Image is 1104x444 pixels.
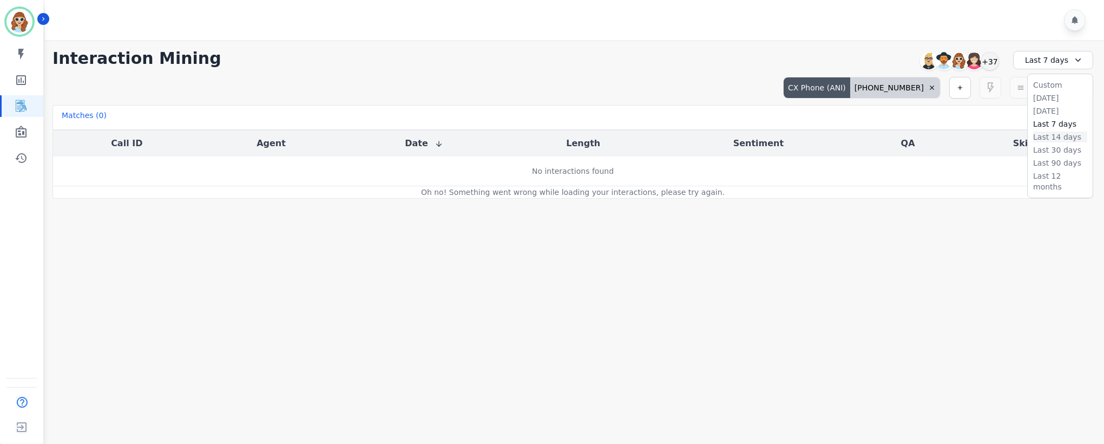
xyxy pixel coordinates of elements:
[566,137,600,150] button: Length
[1033,93,1087,103] li: [DATE]
[257,137,286,150] button: Agent
[1033,145,1087,155] li: Last 30 days
[52,49,221,68] h1: Interaction Mining
[111,137,142,150] button: Call ID
[54,187,1092,198] div: Oh no! Something went wrong while loading your interactions, please try again.
[532,166,614,177] div: No interactions found
[1033,158,1087,168] li: Last 90 days
[6,9,32,35] img: Bordered avatar
[850,77,940,98] div: [PHONE_NUMBER]
[62,110,107,125] div: Matches ( 0 )
[1033,106,1087,116] li: [DATE]
[901,137,915,150] button: QA
[784,77,850,98] div: CX Phone (ANI)
[981,52,999,70] div: +37
[1013,51,1093,69] div: Last 7 days
[1033,119,1087,129] li: Last 7 days
[405,137,443,150] button: Date
[1033,171,1087,192] li: Last 12 months
[1033,132,1087,142] li: Last 14 days
[733,137,784,150] button: Sentiment
[1013,137,1039,150] button: Skills
[1033,80,1087,90] li: Custom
